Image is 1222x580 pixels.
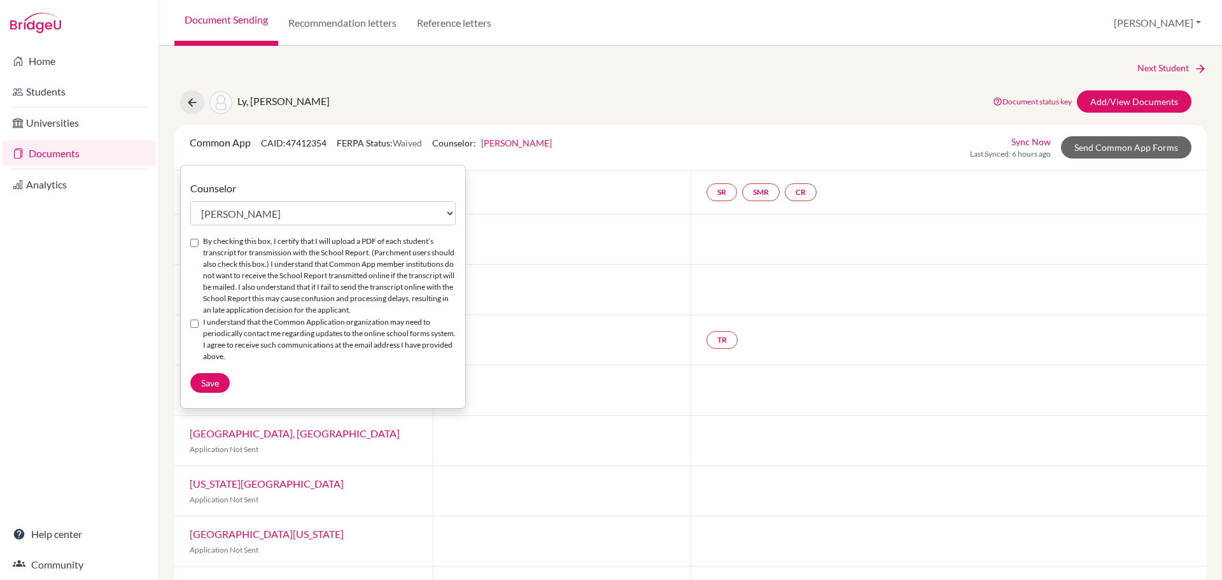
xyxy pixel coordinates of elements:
[706,183,737,201] a: SR
[1077,90,1191,113] a: Add/View Documents
[3,521,156,547] a: Help center
[3,110,156,136] a: Universities
[3,552,156,577] a: Community
[190,444,258,454] span: Application Not Sent
[3,79,156,104] a: Students
[337,138,422,148] span: FERPA Status:
[785,183,817,201] a: CR
[190,181,236,196] label: Counselor
[3,48,156,74] a: Home
[432,138,552,148] span: Counselor:
[706,331,738,349] a: TR
[1137,61,1207,75] a: Next Student
[3,172,156,197] a: Analytics
[393,138,422,148] span: Waived
[190,528,344,540] a: [GEOGRAPHIC_DATA][US_STATE]
[190,495,258,504] span: Application Not Sent
[180,165,466,409] div: [PERSON_NAME]
[203,316,456,362] label: I understand that the Common Application organization may need to periodically contact me regardi...
[1011,135,1051,148] a: Sync Now
[190,545,258,555] span: Application Not Sent
[10,13,61,33] img: Bridge-U
[190,477,344,490] a: [US_STATE][GEOGRAPHIC_DATA]
[190,373,230,393] button: Save
[1061,136,1191,159] a: Send Common App Forms
[261,138,327,148] span: CAID: 47412354
[742,183,780,201] a: SMR
[970,148,1051,160] span: Last Synced: 6 hours ago
[481,138,552,148] a: [PERSON_NAME]
[190,136,251,148] span: Common App
[3,141,156,166] a: Documents
[1108,11,1207,35] button: [PERSON_NAME]
[237,95,330,107] span: Ly, [PERSON_NAME]
[993,97,1072,106] a: Document status key
[190,427,400,439] a: [GEOGRAPHIC_DATA], [GEOGRAPHIC_DATA]
[203,236,456,316] label: By checking this box, I certify that I will upload a PDF of each student’s transcript for transmi...
[201,378,219,388] span: Save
